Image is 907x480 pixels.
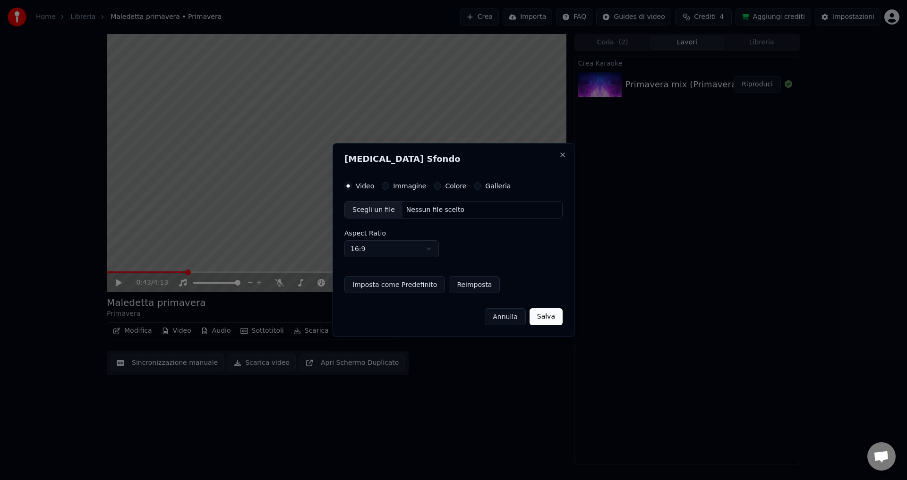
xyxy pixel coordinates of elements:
label: Galleria [485,183,511,189]
label: Aspect Ratio [344,230,563,236]
label: Immagine [393,183,426,189]
div: Nessun file scelto [402,205,468,215]
button: Imposta come Predefinito [344,276,445,293]
label: Colore [445,183,466,189]
label: Video [356,183,374,189]
div: Scegli un file [345,202,402,219]
button: Annulla [485,308,526,325]
button: Salva [530,308,563,325]
button: Reimposta [449,276,500,293]
h2: [MEDICAL_DATA] Sfondo [344,155,563,163]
